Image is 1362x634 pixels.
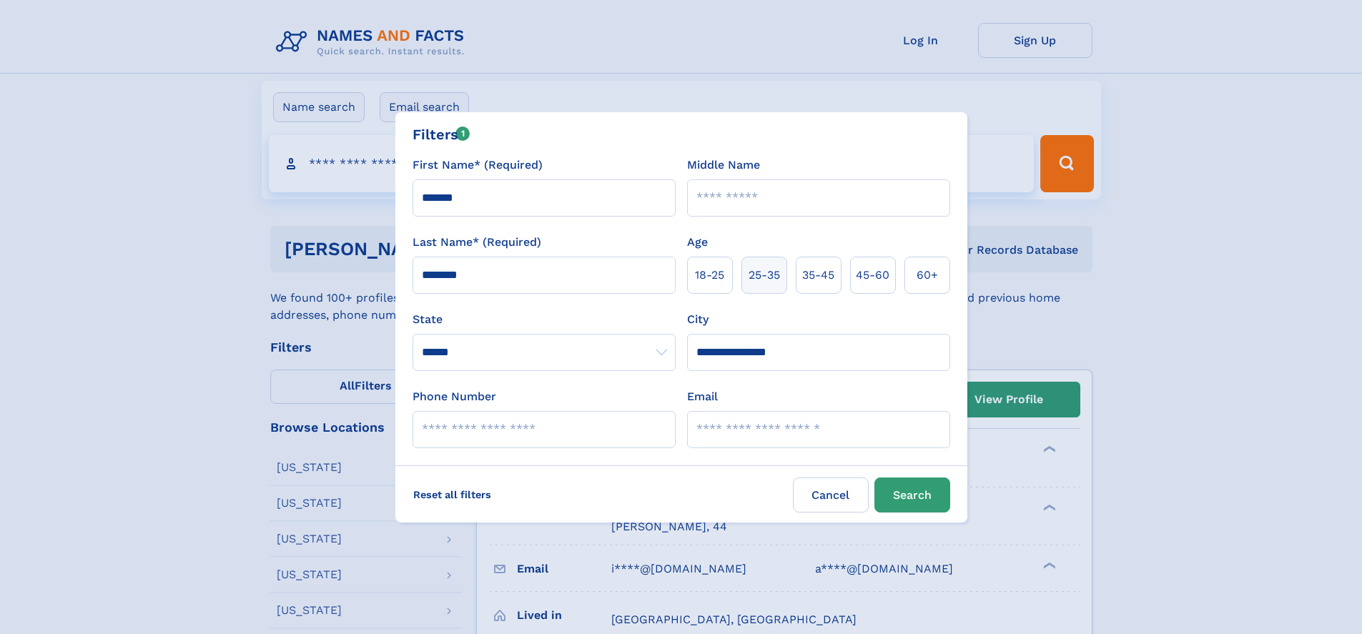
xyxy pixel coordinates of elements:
[802,267,834,284] span: 35‑45
[874,477,950,512] button: Search
[404,477,500,512] label: Reset all filters
[793,477,869,512] label: Cancel
[413,234,541,251] label: Last Name* (Required)
[687,157,760,174] label: Middle Name
[687,311,709,328] label: City
[413,124,470,145] div: Filters
[917,267,938,284] span: 60+
[413,311,676,328] label: State
[413,388,496,405] label: Phone Number
[695,267,724,284] span: 18‑25
[413,157,543,174] label: First Name* (Required)
[749,267,780,284] span: 25‑35
[856,267,889,284] span: 45‑60
[687,388,718,405] label: Email
[687,234,708,251] label: Age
